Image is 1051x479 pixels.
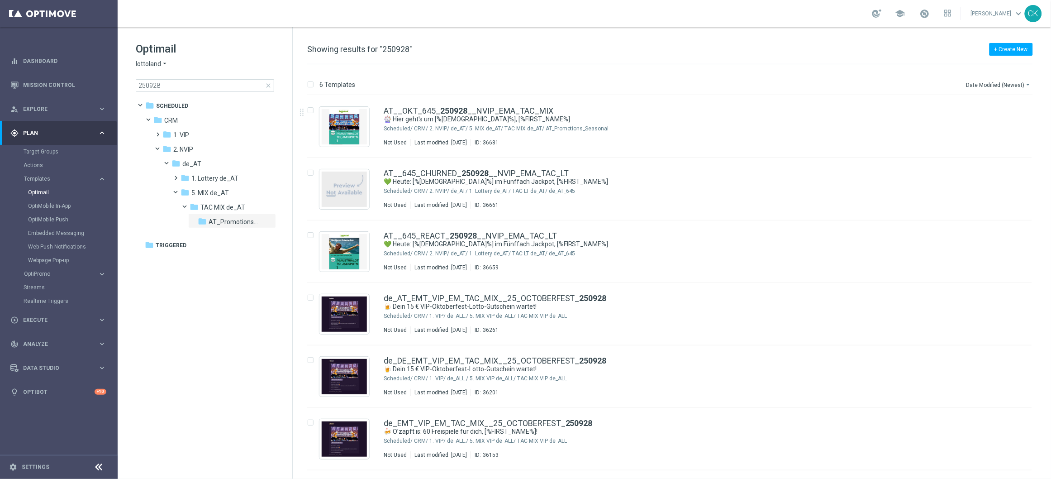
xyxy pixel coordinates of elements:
[970,7,1025,20] a: [PERSON_NAME]keyboard_arrow_down
[384,169,569,177] a: AT__645_CHURNED_250928__NVIP_EMA_TAC_LT
[24,176,89,182] span: Templates
[298,220,1049,283] div: Press SPACE to select this row.
[10,340,107,348] div: track_changes Analyze keyboard_arrow_right
[10,105,98,113] div: Explore
[28,199,117,213] div: OptiMobile In-App
[483,451,499,459] div: 36153
[483,201,499,209] div: 36661
[98,340,106,348] i: keyboard_arrow_right
[440,106,467,115] b: 250928
[136,60,161,68] span: lottoland
[28,216,94,223] a: OptiMobile Push
[414,375,994,382] div: Scheduled/CRM/1. VIP/de_ALL./5. MIX VIP de_ALL/TAC MIX VIP de_ALL
[171,159,181,168] i: folder
[450,231,477,240] b: 250928
[384,264,407,271] div: Not Used
[414,250,994,257] div: Scheduled/CRM/2. NVIP/de_AT/1. Lottery de_AT/TAC LT de_AT/de_AT_645
[182,160,201,168] span: de_AT
[384,437,413,445] div: Scheduled/
[24,281,117,294] div: Streams
[384,125,413,132] div: Scheduled/
[384,312,413,320] div: Scheduled/
[23,317,98,323] span: Execute
[10,316,107,324] button: play_circle_outline Execute keyboard_arrow_right
[136,60,168,68] button: lottoland arrow_drop_down
[24,270,107,278] div: OptiPromo keyboard_arrow_right
[384,365,973,374] a: 🍺 Dein 15 € VIP-Oktoberfest-Lotto-Gutschein wartet!
[28,202,94,210] a: OptiMobile In-App
[28,213,117,226] div: OptiMobile Push
[23,341,98,347] span: Analyze
[10,105,107,113] div: person_search Explore keyboard_arrow_right
[22,465,49,470] a: Settings
[10,129,19,137] i: gps_fixed
[384,177,994,186] div: 💚 Heute: [%AUSTRIALOTTO_JACKPOT%] im Fünffach Jackpot, [%FIRST_NAME%]
[10,57,19,65] i: equalizer
[411,201,471,209] div: Last modified: [DATE]
[198,217,207,226] i: folder
[10,364,107,372] div: Data Studio keyboard_arrow_right
[28,240,117,254] div: Web Push Notifications
[24,145,117,158] div: Target Groups
[322,359,367,394] img: 36201.jpeg
[384,115,994,124] div: 🎡 Hier geht's um [%AUSTRIALOTTO_JACKPOT%], [%FIRST_NAME%]
[10,129,107,137] button: gps_fixed Plan keyboard_arrow_right
[384,201,407,209] div: Not Used
[322,172,367,207] img: noPreview.jpg
[471,451,499,459] div: ID:
[384,427,994,436] div: 🍻 O’zapft is: 60 Freispiele für dich, [%FIRST_NAME%]!
[28,243,94,250] a: Web Push Notifications
[384,365,994,374] div: 🍺 Dein 15 € VIP-Oktoberfest-Lotto-Gutschein wartet!
[384,240,994,249] div: 💚 Heute: [%AUSTRIALOTTO_JACKPOT%] im Fünffach Jackpot, [%FIRST_NAME%]
[411,326,471,334] div: Last modified: [DATE]
[98,364,106,372] i: keyboard_arrow_right
[384,302,994,311] div: 🍺 Dein 15 € VIP-Oktoberfest-Lotto-Gutschein wartet!
[471,326,499,334] div: ID:
[164,116,178,125] span: CRM
[24,148,94,155] a: Target Groups
[384,357,607,365] a: de_DE_EMT_VIP_EM_TAC_MIX__25_OCTOBERFEST_250928
[10,340,98,348] div: Analyze
[471,264,499,271] div: ID:
[471,139,499,146] div: ID:
[181,188,190,197] i: folder
[98,175,106,183] i: keyboard_arrow_right
[162,130,171,139] i: folder
[28,254,117,267] div: Webpage Pop-up
[10,81,107,89] div: Mission Control
[24,162,94,169] a: Actions
[384,427,973,436] a: 🍻 O’zapft is: 60 Freispiele für dich, [%FIRST_NAME%]!
[580,293,607,303] b: 250928
[136,42,274,56] h1: Optimail
[28,230,94,237] a: Embedded Messaging
[24,158,117,172] div: Actions
[384,302,973,311] a: 🍺 Dein 15 € VIP-Oktoberfest-Lotto-Gutschein wartet!
[1025,81,1032,88] i: arrow_drop_down
[384,240,973,249] a: 💚 Heute: [%[DEMOGRAPHIC_DATA]%] im Fünffach Jackpot, [%FIRST_NAME%]
[161,60,168,68] i: arrow_drop_down
[307,44,412,54] span: Showing results for "250928"
[24,297,94,305] a: Realtime Triggers
[384,326,407,334] div: Not Used
[24,175,107,182] button: Templates keyboard_arrow_right
[24,172,117,267] div: Templates
[483,139,499,146] div: 36681
[414,187,994,195] div: Scheduled/CRM/2. NVIP/de_AT/1. Lottery de_AT/TAC LT de_AT/de_AT_645
[191,174,238,182] span: 1. Lottery de_AT
[28,189,94,196] a: Optimail
[136,79,274,92] input: Search Template
[162,144,171,153] i: folder
[322,297,367,332] img: 36261.jpeg
[23,130,98,136] span: Plan
[10,380,106,404] div: Optibot
[95,389,106,395] div: +10
[24,267,117,281] div: OptiPromo
[24,284,94,291] a: Streams
[209,218,261,226] span: AT_Promotions_Seasonal
[384,177,973,186] a: 💚 Heute: [%[DEMOGRAPHIC_DATA]%] im Fünffach Jackpot, [%FIRST_NAME%]
[384,419,593,427] a: de_EMT_VIP_EM_TAC_MIX__25_OCTOBERFEST_250928
[10,388,107,396] button: lightbulb Optibot +10
[181,173,190,182] i: folder
[145,101,154,110] i: folder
